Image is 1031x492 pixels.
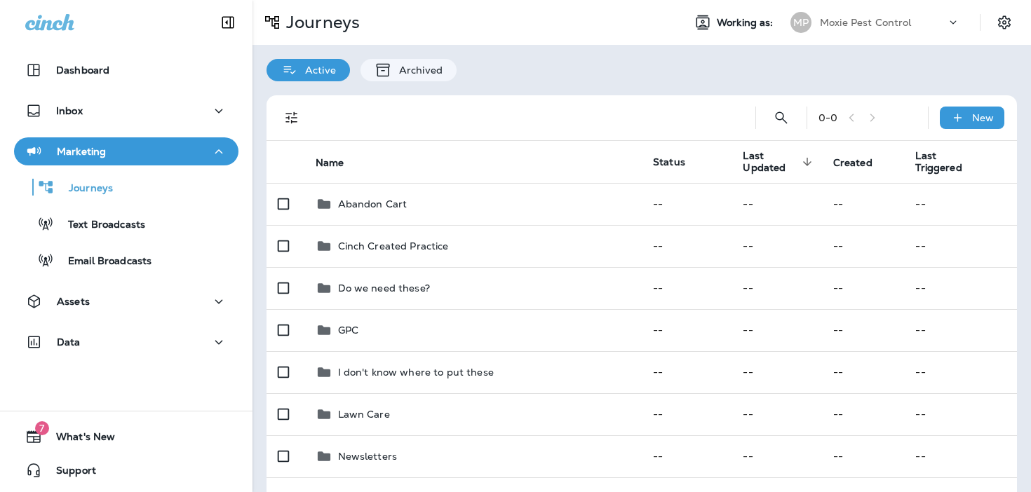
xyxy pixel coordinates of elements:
td: -- [732,267,821,309]
p: New [972,112,994,123]
td: -- [904,183,1017,225]
p: Dashboard [56,64,109,76]
span: Support [42,465,96,481]
td: -- [732,393,821,435]
span: Name [316,157,344,169]
td: -- [642,183,732,225]
p: Archived [392,64,443,76]
td: -- [642,309,732,351]
td: -- [732,351,821,393]
button: Inbox [14,97,238,125]
p: Abandon Cart [338,198,407,210]
td: -- [822,267,905,309]
p: Journeys [55,182,113,196]
td: -- [904,267,1017,309]
td: -- [642,267,732,309]
button: Collapse Sidebar [208,8,248,36]
span: Last Triggered [915,150,962,174]
p: Lawn Care [338,409,390,420]
button: Text Broadcasts [14,209,238,238]
p: Moxie Pest Control [820,17,912,28]
td: -- [642,435,732,477]
span: Last Updated [743,150,816,174]
p: Do we need these? [338,282,430,294]
td: -- [642,351,732,393]
td: -- [822,351,905,393]
button: Filters [278,104,306,132]
p: Inbox [56,105,83,116]
span: Created [833,157,872,169]
span: 7 [35,421,49,435]
td: -- [732,225,821,267]
td: -- [732,183,821,225]
button: Settings [992,10,1017,35]
td: -- [904,309,1017,351]
p: Journeys [281,12,360,33]
p: Assets [57,296,90,307]
p: Marketing [57,146,106,157]
p: Email Broadcasts [54,255,151,268]
td: -- [822,393,905,435]
p: Data [57,336,81,348]
button: Dashboard [14,56,238,84]
button: 7What's New [14,423,238,451]
td: -- [642,225,732,267]
button: Search Journeys [767,104,795,132]
p: I don't know where to put these [338,367,494,378]
td: -- [904,435,1017,477]
p: Cinch Created Practice [338,240,449,252]
button: Email Broadcasts [14,245,238,275]
span: Status [653,156,685,168]
td: -- [822,309,905,351]
td: -- [822,435,905,477]
span: Name [316,156,363,169]
td: -- [904,351,1017,393]
span: Working as: [717,17,776,29]
span: Created [833,156,891,169]
td: -- [732,435,821,477]
td: -- [642,393,732,435]
button: Support [14,456,238,484]
button: Data [14,328,238,356]
p: Text Broadcasts [54,219,145,232]
span: Last Triggered [915,150,980,174]
td: -- [822,225,905,267]
div: MP [790,12,811,33]
span: What's New [42,431,115,448]
td: -- [904,225,1017,267]
td: -- [904,393,1017,435]
p: Newsletters [338,451,398,462]
td: -- [732,309,821,351]
p: GPC [338,324,358,336]
span: Last Updated [743,150,797,174]
p: Active [298,64,336,76]
div: 0 - 0 [818,112,837,123]
td: -- [822,183,905,225]
button: Journeys [14,172,238,202]
button: Assets [14,287,238,315]
button: Marketing [14,137,238,165]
